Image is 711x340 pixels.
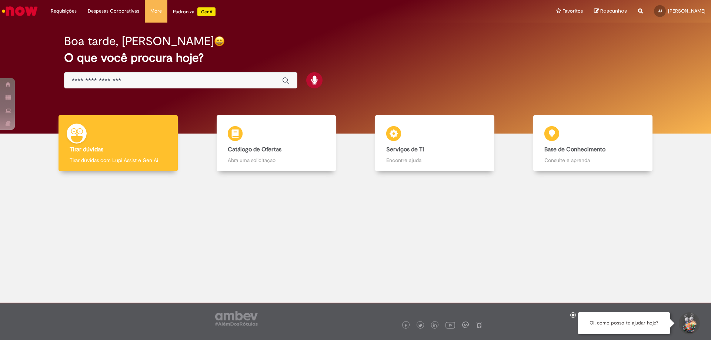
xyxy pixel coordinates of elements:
p: Tirar dúvidas com Lupi Assist e Gen Ai [70,156,167,164]
img: logo_footer_linkedin.png [433,323,437,328]
span: Requisições [51,7,77,15]
span: [PERSON_NAME] [668,8,705,14]
h2: Boa tarde, [PERSON_NAME] [64,35,214,48]
b: Catálogo de Ofertas [228,146,281,153]
img: logo_footer_naosei.png [476,322,483,328]
p: Encontre ajuda [386,156,483,164]
div: Oi, como posso te ajudar hoje? [578,312,670,334]
img: logo_footer_ambev_rotulo_gray.png [215,311,258,326]
b: Tirar dúvidas [70,146,103,153]
span: More [150,7,162,15]
img: logo_footer_workplace.png [462,322,469,328]
b: Base de Conhecimento [544,146,605,153]
a: Serviços de TI Encontre ajuda [355,115,514,172]
span: Favoritos [563,7,583,15]
img: logo_footer_facebook.png [404,324,408,327]
p: Consulte e aprenda [544,156,641,164]
a: Tirar dúvidas Tirar dúvidas com Lupi Assist e Gen Ai [39,115,197,172]
span: JJ [658,9,662,13]
img: logo_footer_youtube.png [445,320,455,330]
span: Rascunhos [600,7,627,14]
p: Abra uma solicitação [228,156,325,164]
a: Rascunhos [594,8,627,15]
img: ServiceNow [1,4,39,18]
div: Padroniza [173,7,216,16]
b: Serviços de TI [386,146,424,153]
h2: O que você procura hoje? [64,51,647,64]
p: +GenAi [197,7,216,16]
a: Catálogo de Ofertas Abra uma solicitação [197,115,356,172]
img: happy-face.png [214,36,225,47]
img: logo_footer_twitter.png [418,324,422,327]
a: Base de Conhecimento Consulte e aprenda [514,115,672,172]
span: Despesas Corporativas [88,7,139,15]
button: Iniciar Conversa de Suporte [678,312,700,334]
